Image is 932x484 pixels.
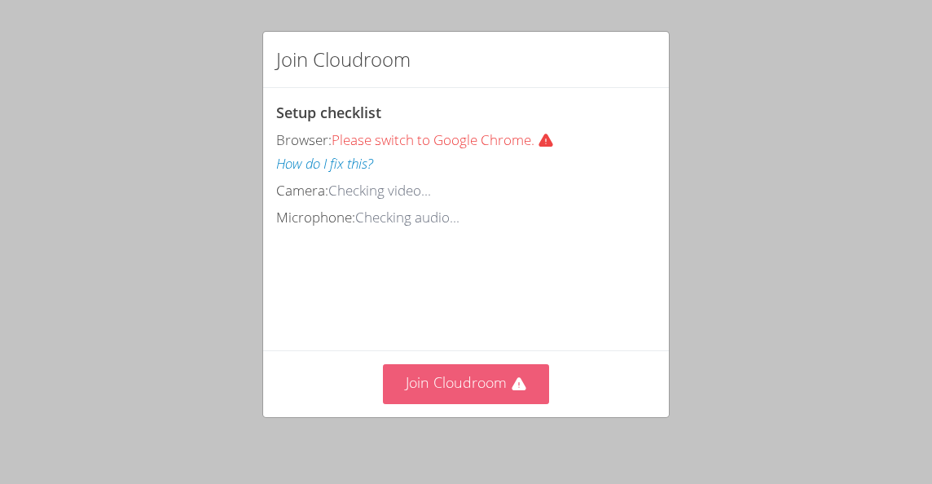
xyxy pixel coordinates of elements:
span: Microphone: [276,208,355,227]
button: Join Cloudroom [383,364,550,404]
span: Please switch to Google Chrome. [332,130,561,149]
button: How do I fix this? [276,152,373,176]
span: Checking video... [328,181,431,200]
span: Checking audio... [355,208,459,227]
span: Browser: [276,130,332,149]
span: Setup checklist [276,103,381,122]
h2: Join Cloudroom [276,45,411,74]
span: Camera: [276,181,328,200]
